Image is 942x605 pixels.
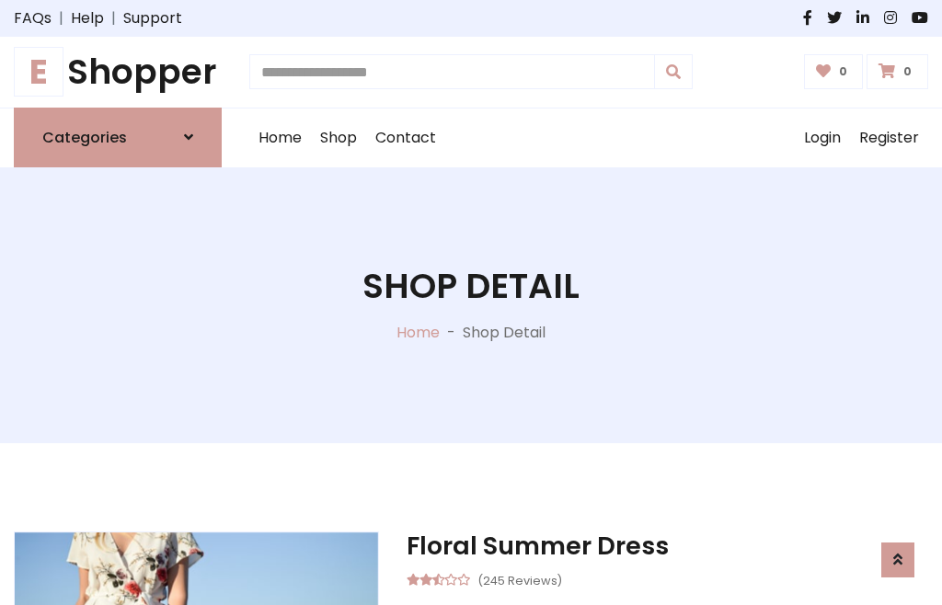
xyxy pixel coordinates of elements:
span: | [52,7,71,29]
a: FAQs [14,7,52,29]
h3: Floral Summer Dress [407,531,928,561]
a: Shop [311,108,366,167]
h1: Shop Detail [362,266,580,307]
p: - [440,322,463,344]
a: Contact [366,108,445,167]
a: 0 [867,54,928,89]
a: Home [249,108,311,167]
h6: Categories [42,129,127,146]
span: E [14,47,63,97]
a: 0 [804,54,864,89]
p: Shop Detail [463,322,546,344]
a: Home [396,322,440,343]
span: 0 [834,63,852,80]
a: EShopper [14,51,222,93]
a: Help [71,7,104,29]
a: Login [795,108,850,167]
span: | [104,7,123,29]
a: Register [850,108,928,167]
span: 0 [899,63,916,80]
a: Categories [14,108,222,167]
h1: Shopper [14,51,222,93]
a: Support [123,7,182,29]
small: (245 Reviews) [477,568,562,590]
